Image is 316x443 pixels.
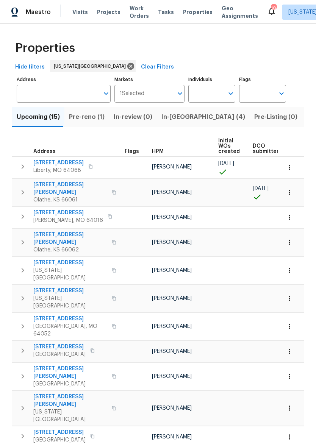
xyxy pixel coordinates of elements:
[175,88,185,99] button: Open
[152,434,192,440] span: [PERSON_NAME]
[33,181,107,196] span: [STREET_ADDRESS][PERSON_NAME]
[125,149,139,154] span: Flags
[114,112,152,122] span: In-review (0)
[33,323,107,338] span: [GEOGRAPHIC_DATA], MO 64052
[33,259,107,267] span: [STREET_ADDRESS]
[253,186,269,191] span: [DATE]
[152,349,192,354] span: [PERSON_NAME]
[138,60,177,74] button: Clear Filters
[33,209,103,217] span: [STREET_ADDRESS]
[33,393,107,408] span: [STREET_ADDRESS][PERSON_NAME]
[152,190,192,195] span: [PERSON_NAME]
[33,217,103,224] span: [PERSON_NAME], MO 64016
[33,287,107,295] span: [STREET_ADDRESS]
[276,88,287,99] button: Open
[152,296,192,301] span: [PERSON_NAME]
[188,77,235,82] label: Individuals
[26,8,51,16] span: Maestro
[69,112,105,122] span: Pre-reno (1)
[17,77,111,82] label: Address
[141,62,174,72] span: Clear Filters
[33,196,107,204] span: Olathe, KS 66061
[15,44,75,52] span: Properties
[114,77,185,82] label: Markets
[33,159,84,167] span: [STREET_ADDRESS]
[239,77,286,82] label: Flags
[218,138,240,154] span: Initial WOs created
[152,215,192,220] span: [PERSON_NAME]
[161,112,245,122] span: In-[GEOGRAPHIC_DATA] (4)
[33,231,107,246] span: [STREET_ADDRESS][PERSON_NAME]
[222,5,258,20] span: Geo Assignments
[152,374,192,379] span: [PERSON_NAME]
[33,167,84,174] span: Liberty, MO 64068
[97,8,120,16] span: Projects
[33,343,86,351] span: [STREET_ADDRESS]
[101,88,111,99] button: Open
[33,149,56,154] span: Address
[33,429,86,436] span: [STREET_ADDRESS]
[225,88,236,99] button: Open
[33,315,107,323] span: [STREET_ADDRESS]
[33,246,107,254] span: Olathe, KS 66062
[33,351,86,358] span: [GEOGRAPHIC_DATA]
[15,62,45,72] span: Hide filters
[120,90,144,97] span: 1 Selected
[253,144,280,154] span: DCO submitted
[33,267,107,282] span: [US_STATE][GEOGRAPHIC_DATA]
[50,60,136,72] div: [US_STATE][GEOGRAPHIC_DATA]
[72,8,88,16] span: Visits
[152,164,192,170] span: [PERSON_NAME]
[158,9,174,15] span: Tasks
[33,365,107,380] span: [STREET_ADDRESS][PERSON_NAME]
[183,8,213,16] span: Properties
[152,149,164,154] span: HPM
[271,5,276,12] div: 10
[152,268,192,273] span: [PERSON_NAME]
[33,408,107,423] span: [US_STATE][GEOGRAPHIC_DATA]
[254,112,297,122] span: Pre-Listing (0)
[33,380,107,388] span: [GEOGRAPHIC_DATA]
[12,60,48,74] button: Hide filters
[33,295,107,310] span: [US_STATE][GEOGRAPHIC_DATA]
[17,112,60,122] span: Upcoming (15)
[218,161,234,166] span: [DATE]
[152,324,192,329] span: [PERSON_NAME]
[152,240,192,245] span: [PERSON_NAME]
[54,62,129,70] span: [US_STATE][GEOGRAPHIC_DATA]
[130,5,149,20] span: Work Orders
[152,406,192,411] span: [PERSON_NAME]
